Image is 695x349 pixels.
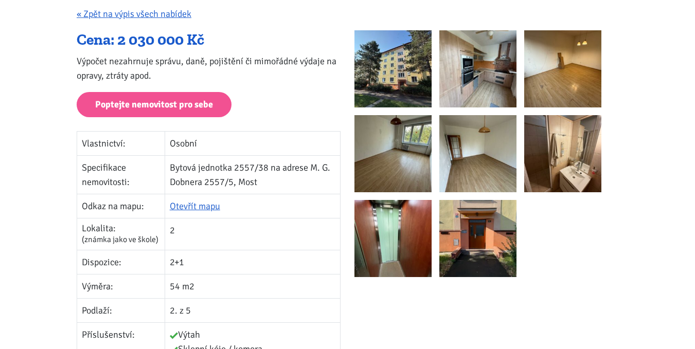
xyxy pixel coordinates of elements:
td: Specifikace nemovitosti: [77,155,165,194]
div: Cena: 2 030 000 Kč [77,30,341,50]
td: Lokalita: [77,218,165,250]
td: 2+1 [165,250,340,274]
a: Otevřít mapu [170,200,220,212]
p: Výpočet nezahrnuje správu, daně, pojištění či mimořádné výdaje na opravy, ztráty apod. [77,54,341,83]
a: Poptejte nemovitost pro sebe [77,92,231,117]
td: Vlastnictví: [77,131,165,155]
td: 2 [165,218,340,250]
td: Výměra: [77,274,165,299]
td: Odkaz na mapu: [77,194,165,218]
td: 54 m2 [165,274,340,299]
td: Podlaží: [77,299,165,323]
td: Osobní [165,131,340,155]
td: Dispozice: [77,250,165,274]
span: (známka jako ve škole) [82,234,158,245]
a: « Zpět na výpis všech nabídek [77,8,191,20]
td: Bytová jednotka 2557/38 na adrese M. G. Dobnera 2557/5, Most [165,155,340,194]
td: 2. z 5 [165,299,340,323]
